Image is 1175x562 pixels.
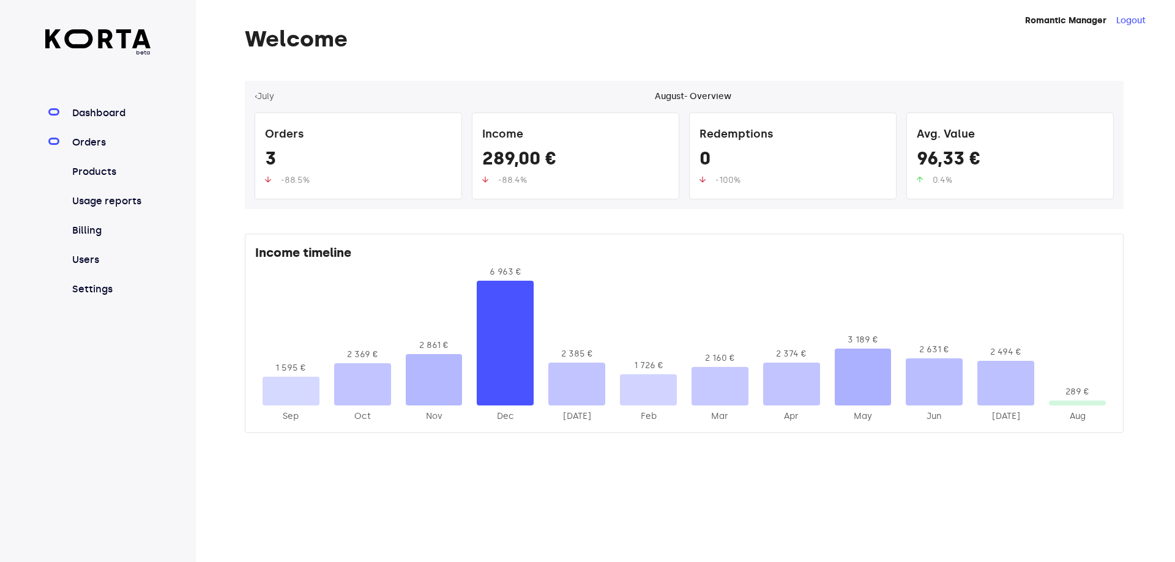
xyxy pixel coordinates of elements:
[917,176,923,183] img: up
[1049,386,1106,398] div: 289 €
[70,135,151,150] a: Orders
[933,175,952,185] span: 0.4%
[265,147,452,174] div: 3
[482,176,488,183] img: up
[263,362,319,374] div: 1 595 €
[917,147,1103,174] div: 96,33 €
[620,410,677,423] div: 2025-Feb
[917,123,1103,147] div: Avg. Value
[1025,15,1106,26] strong: Romantic Manager
[699,176,706,183] img: up
[263,410,319,423] div: 2024-Sep
[70,253,151,267] a: Users
[1049,410,1106,423] div: 2025-Aug
[620,360,677,372] div: 1 726 €
[655,91,731,103] div: August - Overview
[482,147,669,174] div: 289,00 €
[245,27,1124,51] h1: Welcome
[699,147,886,174] div: 0
[281,175,310,185] span: -88.5%
[45,29,151,48] img: Korta
[70,223,151,238] a: Billing
[692,410,748,423] div: 2025-Mar
[255,244,1113,266] div: Income timeline
[406,339,463,352] div: 2 861 €
[699,123,886,147] div: Redemptions
[548,410,605,423] div: 2025-Jan
[763,348,820,360] div: 2 374 €
[763,410,820,423] div: 2025-Apr
[70,194,151,209] a: Usage reports
[70,165,151,179] a: Products
[334,410,391,423] div: 2024-Oct
[977,346,1034,358] div: 2 494 €
[265,176,271,183] img: up
[906,410,963,423] div: 2025-Jun
[70,282,151,297] a: Settings
[498,175,527,185] span: -88.4%
[70,106,151,120] a: Dashboard
[835,334,892,346] div: 3 189 €
[45,29,151,57] a: beta
[255,91,274,103] button: ‹July
[906,344,963,356] div: 2 631 €
[406,410,463,423] div: 2024-Nov
[1116,15,1146,27] button: Logout
[548,348,605,360] div: 2 385 €
[715,175,740,185] span: -100%
[692,352,748,364] div: 2 160 €
[835,410,892,423] div: 2025-May
[977,410,1034,423] div: 2025-Jul
[45,48,151,57] span: beta
[334,349,391,361] div: 2 369 €
[482,123,669,147] div: Income
[477,410,534,423] div: 2024-Dec
[477,266,534,278] div: 6 963 €
[265,123,452,147] div: Orders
